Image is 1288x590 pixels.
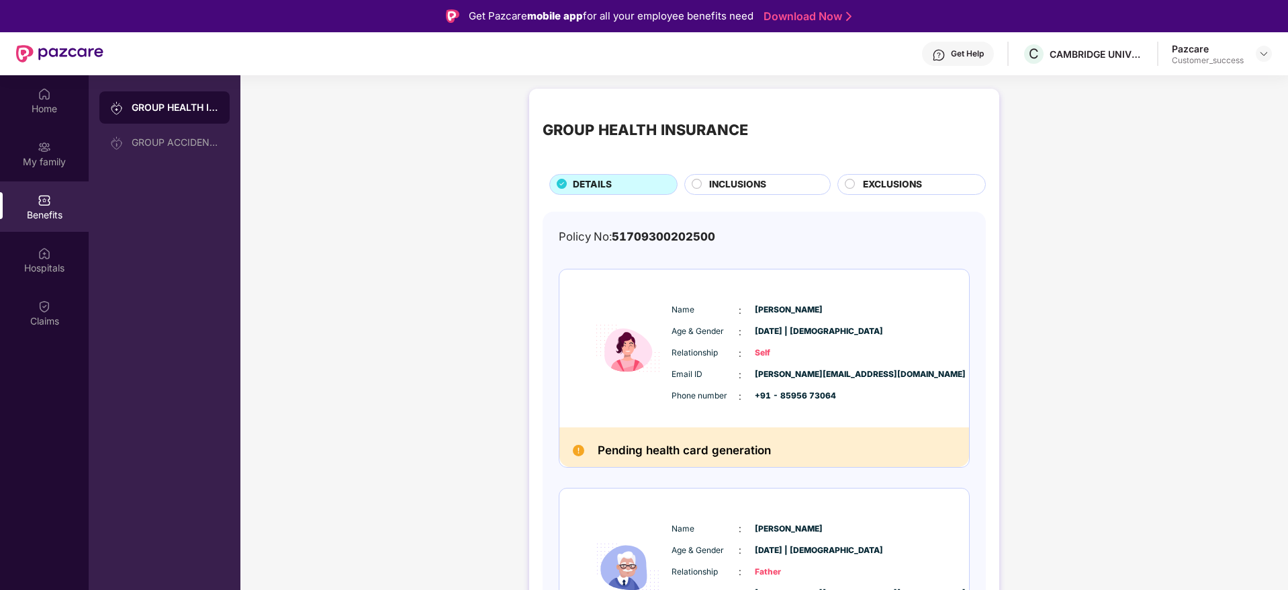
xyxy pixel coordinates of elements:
[755,390,822,403] span: +91 - 85956 73064
[1050,48,1144,60] div: CAMBRIDGE UNIVERSITY PRESS & ASSESSMENT INDIA PRIVATE LIMITED
[527,9,583,22] strong: mobile app
[110,101,124,115] img: svg+xml;base64,PHN2ZyB3aWR0aD0iMjAiIGhlaWdodD0iMjAiIHZpZXdCb3g9IjAgMCAyMCAyMCIgZmlsbD0ibm9uZSIgeG...
[951,48,984,59] div: Get Help
[764,9,847,24] a: Download Now
[672,523,739,536] span: Name
[739,346,741,361] span: :
[755,368,822,381] span: [PERSON_NAME][EMAIL_ADDRESS][DOMAIN_NAME]
[932,48,946,62] img: svg+xml;base64,PHN2ZyBpZD0iSGVscC0zMngzMiIgeG1sbnM9Imh0dHA6Ly93d3cudzMub3JnLzIwMDAvc3ZnIiB3aWR0aD...
[38,300,51,313] img: svg+xml;base64,PHN2ZyBpZD0iQ2xhaW0iIHhtbG5zPSJodHRwOi8vd3d3LnczLm9yZy8yMDAwL3N2ZyIgd2lkdGg9IjIwIi...
[846,9,852,24] img: Stroke
[739,389,741,404] span: :
[38,87,51,101] img: svg+xml;base64,PHN2ZyBpZD0iSG9tZSIgeG1sbnM9Imh0dHA6Ly93d3cudzMub3JnLzIwMDAvc3ZnIiB3aWR0aD0iMjAiIG...
[755,325,822,338] span: [DATE] | [DEMOGRAPHIC_DATA]
[559,228,715,245] div: Policy No:
[132,137,219,148] div: GROUP ACCIDENTAL INSURANCE
[672,368,739,381] span: Email ID
[612,230,715,243] span: 51709300202500
[672,544,739,557] span: Age & Gender
[573,177,612,192] span: DETAILS
[16,45,103,62] img: New Pazcare Logo
[672,566,739,579] span: Relationship
[38,140,51,154] img: svg+xml;base64,PHN2ZyB3aWR0aD0iMjAiIGhlaWdodD0iMjAiIHZpZXdCb3g9IjAgMCAyMCAyMCIgZmlsbD0ibm9uZSIgeG...
[672,325,739,338] span: Age & Gender
[672,304,739,317] span: Name
[1029,46,1039,62] span: C
[755,304,822,317] span: [PERSON_NAME]
[755,347,822,360] span: Self
[755,523,822,536] span: [PERSON_NAME]
[1172,42,1244,55] div: Pazcare
[739,325,741,339] span: :
[739,368,741,382] span: :
[543,118,748,141] div: GROUP HEALTH INSURANCE
[598,441,771,460] h2: Pending health card generation
[755,544,822,557] span: [DATE] | [DEMOGRAPHIC_DATA]
[469,8,753,24] div: Get Pazcare for all your employee benefits need
[110,136,124,150] img: svg+xml;base64,PHN2ZyB3aWR0aD0iMjAiIGhlaWdodD0iMjAiIHZpZXdCb3g9IjAgMCAyMCAyMCIgZmlsbD0ibm9uZSIgeG...
[38,247,51,260] img: svg+xml;base64,PHN2ZyBpZD0iSG9zcGl0YWxzIiB4bWxucz0iaHR0cDovL3d3dy53My5vcmcvMjAwMC9zdmciIHdpZHRoPS...
[1258,48,1269,59] img: svg+xml;base64,PHN2ZyBpZD0iRHJvcGRvd24tMzJ4MzIiIHhtbG5zPSJodHRwOi8vd3d3LnczLm9yZy8yMDAwL3N2ZyIgd2...
[755,566,822,579] span: Father
[739,521,741,536] span: :
[739,564,741,579] span: :
[739,303,741,318] span: :
[672,347,739,360] span: Relationship
[573,445,584,456] img: Pending
[588,283,668,414] img: icon
[1172,55,1244,66] div: Customer_success
[38,194,51,207] img: svg+xml;base64,PHN2ZyBpZD0iQmVuZWZpdHMiIHhtbG5zPSJodHRwOi8vd3d3LnczLm9yZy8yMDAwL3N2ZyIgd2lkdGg9Ij...
[739,543,741,558] span: :
[709,177,766,192] span: INCLUSIONS
[132,101,219,114] div: GROUP HEALTH INSURANCE
[863,177,922,192] span: EXCLUSIONS
[446,9,459,23] img: Logo
[672,390,739,403] span: Phone number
